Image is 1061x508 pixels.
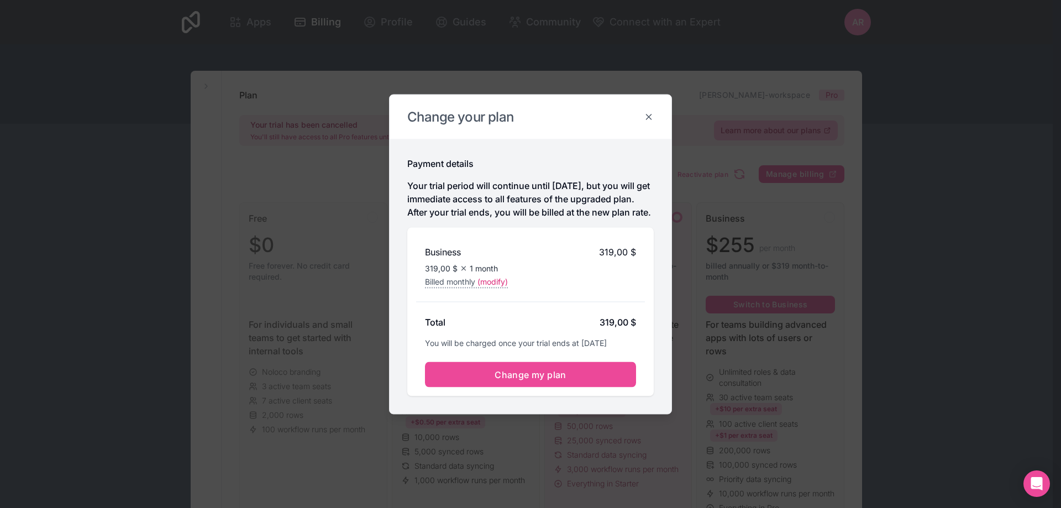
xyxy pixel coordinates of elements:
[470,263,498,274] span: 1 month
[425,315,445,328] h2: Total
[407,179,654,218] p: Your trial period will continue until [DATE], but you will get immediate access to all features o...
[425,276,508,288] button: Billed monthly(modify)
[425,333,636,348] p: You will be charged once your trial ends at [DATE]
[407,156,474,170] h2: Payment details
[425,245,461,258] h2: Business
[425,276,475,287] span: Billed monthly
[600,315,636,328] div: 319,00 $
[477,276,508,287] span: (modify)
[407,108,654,125] h2: Change your plan
[425,263,458,274] span: 319,00 $
[425,362,636,387] button: Change my plan
[599,245,636,258] span: 319,00 $
[495,369,566,380] span: Change my plan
